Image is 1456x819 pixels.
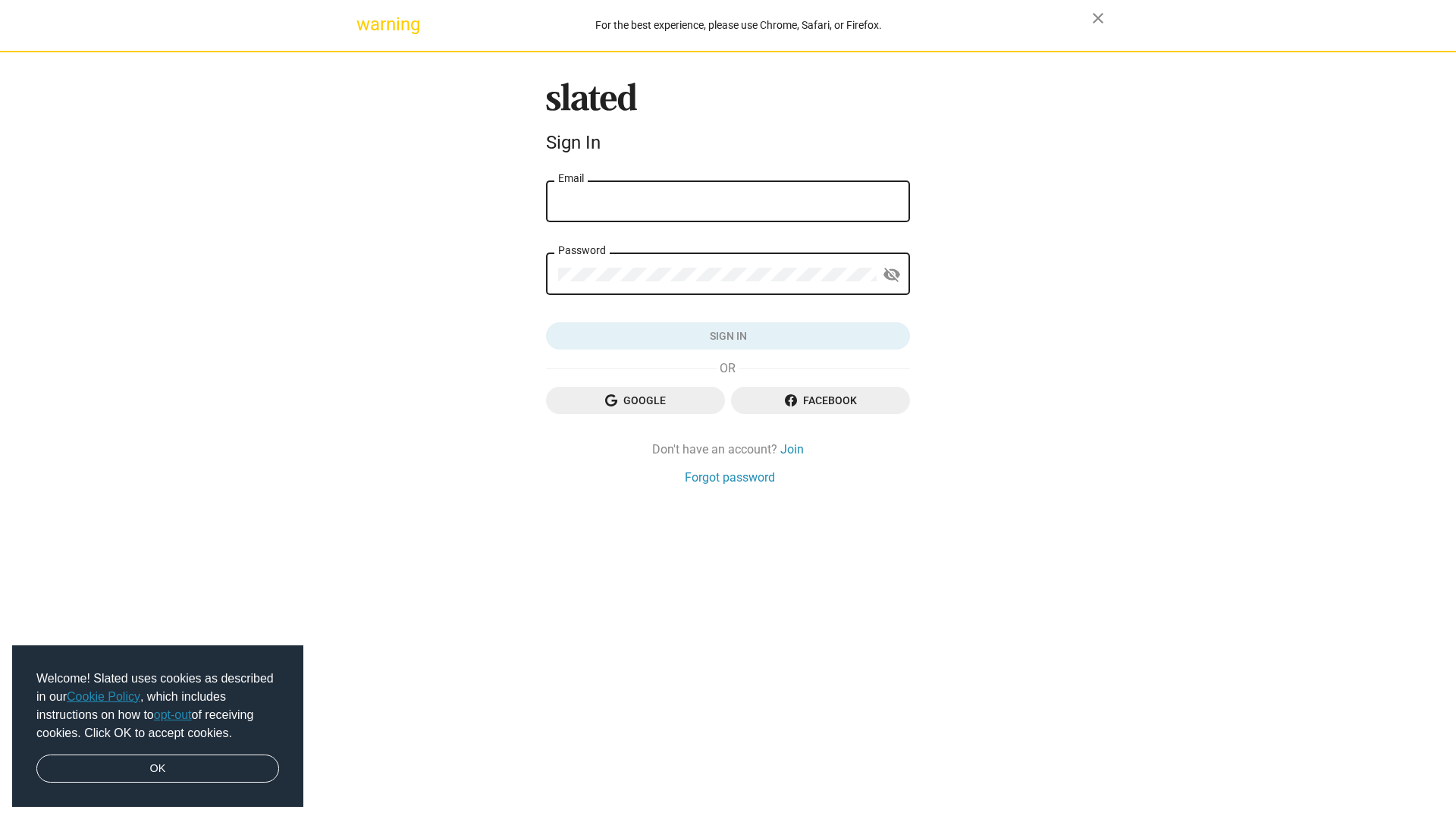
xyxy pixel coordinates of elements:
mat-icon: visibility_off [883,263,901,287]
a: Forgot password [685,469,775,485]
button: Show password [877,260,907,290]
a: Join [780,441,804,457]
a: opt-out [154,708,192,721]
a: dismiss cookie message [36,755,279,783]
span: Welcome! Slated uses cookies as described in our , which includes instructions on how to of recei... [36,670,279,742]
div: cookieconsent [12,645,303,808]
span: Google [558,387,713,414]
sl-branding: Sign In [546,83,910,160]
button: Google [546,387,725,414]
div: Sign In [546,132,910,153]
div: Don't have an account? [546,441,910,457]
a: Cookie Policy [67,690,140,703]
button: Facebook [731,387,910,414]
div: For the best experience, please use Chrome, Safari, or Firefox. [385,15,1092,36]
mat-icon: warning [356,15,375,33]
mat-icon: close [1089,9,1107,27]
span: Facebook [743,387,898,414]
